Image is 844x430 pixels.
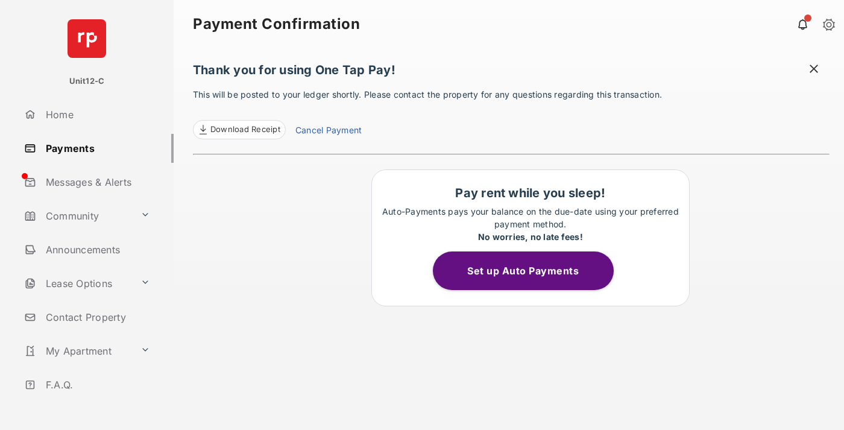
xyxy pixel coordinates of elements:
strong: Payment Confirmation [193,17,360,31]
p: This will be posted to your ledger shortly. Please contact the property for any questions regardi... [193,88,830,139]
h1: Pay rent while you sleep! [378,186,683,200]
div: No worries, no late fees! [378,230,683,243]
a: My Apartment [19,337,136,365]
a: Announcements [19,235,174,264]
a: Cancel Payment [295,124,362,139]
a: F.A.Q. [19,370,174,399]
a: Lease Options [19,269,136,298]
h1: Thank you for using One Tap Pay! [193,63,830,83]
a: Messages & Alerts [19,168,174,197]
span: Download Receipt [210,124,280,136]
a: Community [19,201,136,230]
p: Unit12-C [69,75,105,87]
a: Payments [19,134,174,163]
p: Auto-Payments pays your balance on the due-date using your preferred payment method. [378,205,683,243]
a: Home [19,100,174,129]
a: Contact Property [19,303,174,332]
a: Download Receipt [193,120,286,139]
button: Set up Auto Payments [433,251,614,290]
img: svg+xml;base64,PHN2ZyB4bWxucz0iaHR0cDovL3d3dy53My5vcmcvMjAwMC9zdmciIHdpZHRoPSI2NCIgaGVpZ2h0PSI2NC... [68,19,106,58]
a: Set up Auto Payments [433,265,628,277]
